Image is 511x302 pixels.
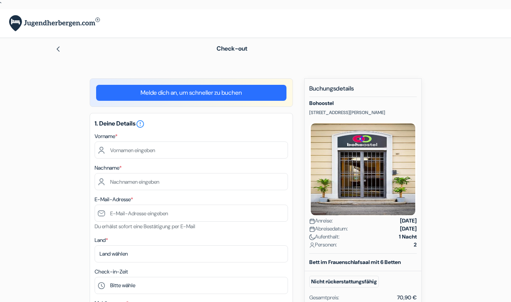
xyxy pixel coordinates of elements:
strong: [DATE] [400,217,417,225]
input: Nachnamen eingeben [95,173,288,190]
a: Melde dich an, um schneller zu buchen [96,85,286,101]
h5: Bohoostel [309,100,417,106]
div: 70,90 € [397,294,417,302]
strong: 2 [414,241,417,249]
img: moon.svg [309,234,315,240]
h5: Buchungsdetails [309,85,417,97]
small: Du erhälst sofort eine Bestätigung per E-Mail [95,223,195,230]
label: E-Mail-Adresse [95,196,133,203]
label: Check-in-Zeit [95,268,128,276]
small: Nicht rückerstattungsfähig [309,276,379,288]
i: error_outline [136,119,145,129]
div: Gesamtpreis: [309,294,339,302]
input: Vornamen eingeben [95,141,288,159]
h5: 1. Deine Details [95,119,288,129]
span: Abreisedatum: [309,225,348,233]
img: calendar.svg [309,218,315,224]
span: Aufenthalt: [309,233,340,241]
strong: [DATE] [400,225,417,233]
p: [STREET_ADDRESS][PERSON_NAME] [309,110,417,116]
b: Bett im Frauenschlafsaal mit 6 Betten [309,259,401,265]
label: Land [95,236,108,244]
label: Vorname [95,132,117,140]
img: Jugendherbergen.com [9,15,100,32]
span: Check-out [217,45,247,52]
strong: 1 Nacht [399,233,417,241]
span: Personen: [309,241,337,249]
span: Anreise: [309,217,333,225]
input: E-Mail-Adresse eingeben [95,205,288,222]
img: calendar.svg [309,226,315,232]
img: user_icon.svg [309,242,315,248]
img: left_arrow.svg [55,46,61,52]
label: Nachname [95,164,122,172]
a: error_outline [136,119,145,127]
